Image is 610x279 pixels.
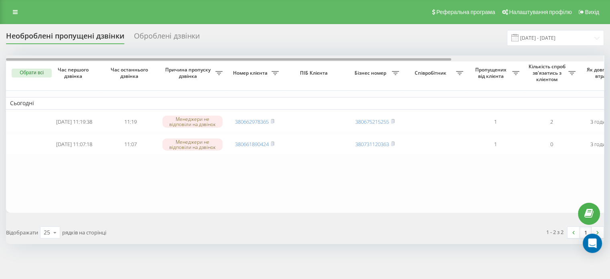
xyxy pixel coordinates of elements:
[467,134,523,155] td: 1
[546,228,563,236] div: 1 - 2 з 2
[585,9,599,15] span: Вихід
[6,32,124,44] div: Необроблені пропущені дзвінки
[6,229,38,236] span: Відображати
[467,111,523,132] td: 1
[109,67,152,79] span: Час останнього дзвінка
[162,116,223,128] div: Менеджери не відповіли на дзвінок
[407,70,456,76] span: Співробітник
[44,228,50,236] div: 25
[134,32,200,44] div: Оброблені дзвінки
[46,134,102,155] td: [DATE] 11:07:18
[523,134,580,155] td: 0
[509,9,571,15] span: Налаштування профілю
[235,141,269,148] a: 380661890424
[102,134,158,155] td: 11:07
[471,67,512,79] span: Пропущених від клієнта
[527,63,568,82] span: Кількість спроб зв'язатись з клієнтом
[102,111,158,132] td: 11:19
[162,138,223,151] div: Менеджери не відповіли на дзвінок
[355,141,389,148] a: 380731120363
[355,118,389,125] a: 380675215255
[162,67,215,79] span: Причина пропуску дзвінка
[235,118,269,125] a: 380662978365
[436,9,495,15] span: Реферальна програма
[231,70,272,76] span: Номер клієнта
[583,234,602,253] div: Open Intercom Messenger
[12,69,52,77] button: Обрати всі
[62,229,106,236] span: рядків на сторінці
[351,70,392,76] span: Бізнес номер
[46,111,102,132] td: [DATE] 11:19:38
[523,111,580,132] td: 2
[580,227,592,238] a: 1
[290,70,340,76] span: ПІБ Клієнта
[53,67,96,79] span: Час першого дзвінка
